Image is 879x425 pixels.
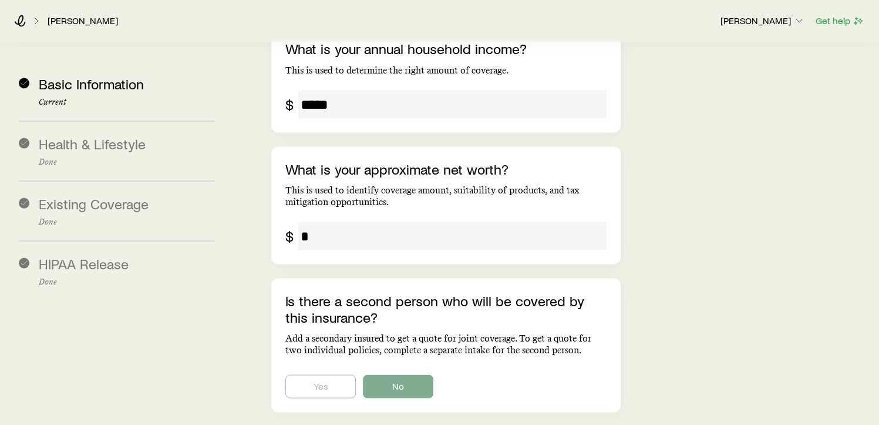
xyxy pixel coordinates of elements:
[39,97,215,106] p: Current
[815,14,865,28] button: Get help
[285,64,607,76] p: This is used to determine the right amount of coverage.
[39,255,129,272] span: HIPAA Release
[39,157,215,166] p: Done
[363,374,433,398] button: No
[285,332,607,356] p: Add a secondary insured to get a quote for joint coverage. To get a quote for two individual poli...
[720,14,806,28] button: [PERSON_NAME]
[39,277,215,286] p: Done
[39,195,149,212] span: Existing Coverage
[47,15,119,26] a: [PERSON_NAME]
[285,160,607,177] p: What is your approximate net worth?
[39,75,144,92] span: Basic Information
[39,217,215,226] p: Done
[285,184,607,208] p: This is used to identify coverage amount, suitability of products, and tax mitigation opportunities.
[285,96,294,112] div: $
[285,41,607,57] p: What is your annual household income?
[39,135,146,152] span: Health & Lifestyle
[720,15,805,26] p: [PERSON_NAME]
[285,227,294,244] div: $
[285,292,607,325] p: Is there a second person who will be covered by this insurance?
[285,374,356,398] button: Yes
